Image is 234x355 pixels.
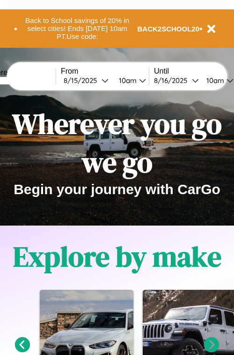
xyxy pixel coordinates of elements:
div: 10am [202,76,227,85]
button: 10am [111,76,149,85]
h1: Explore by make [13,237,221,276]
div: 8 / 15 / 2025 [64,76,102,85]
button: Back to School savings of 20% in select cities! Ends [DATE] 10am PT.Use code: [17,14,138,43]
b: BACK2SCHOOL20 [138,25,200,33]
button: 8/15/2025 [61,76,111,85]
div: 8 / 16 / 2025 [154,76,192,85]
div: 10am [114,76,139,85]
label: From [61,67,149,76]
